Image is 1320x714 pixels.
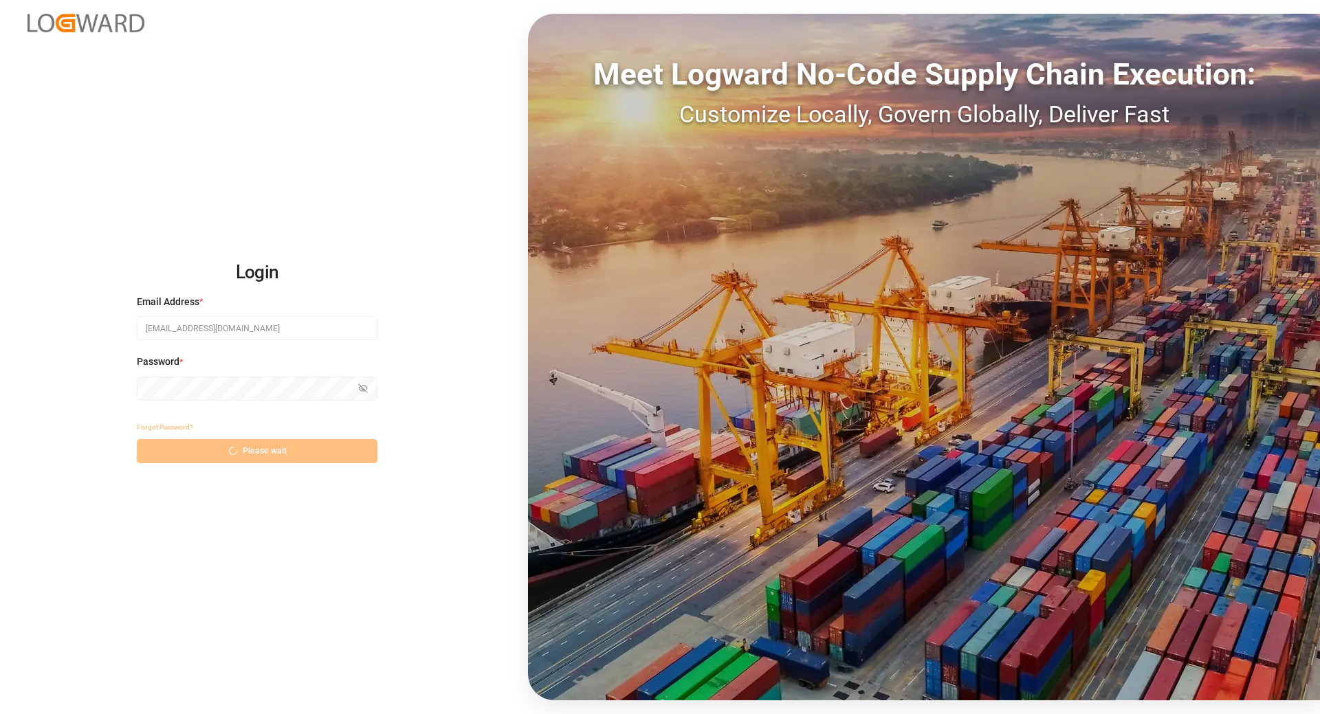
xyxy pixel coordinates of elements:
[528,52,1320,97] div: Meet Logward No-Code Supply Chain Execution:
[528,97,1320,132] div: Customize Locally, Govern Globally, Deliver Fast
[137,251,377,295] h2: Login
[137,316,377,340] input: Enter your email
[137,355,179,369] span: Password
[27,14,144,32] img: Logward_new_orange.png
[137,295,199,309] span: Email Address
